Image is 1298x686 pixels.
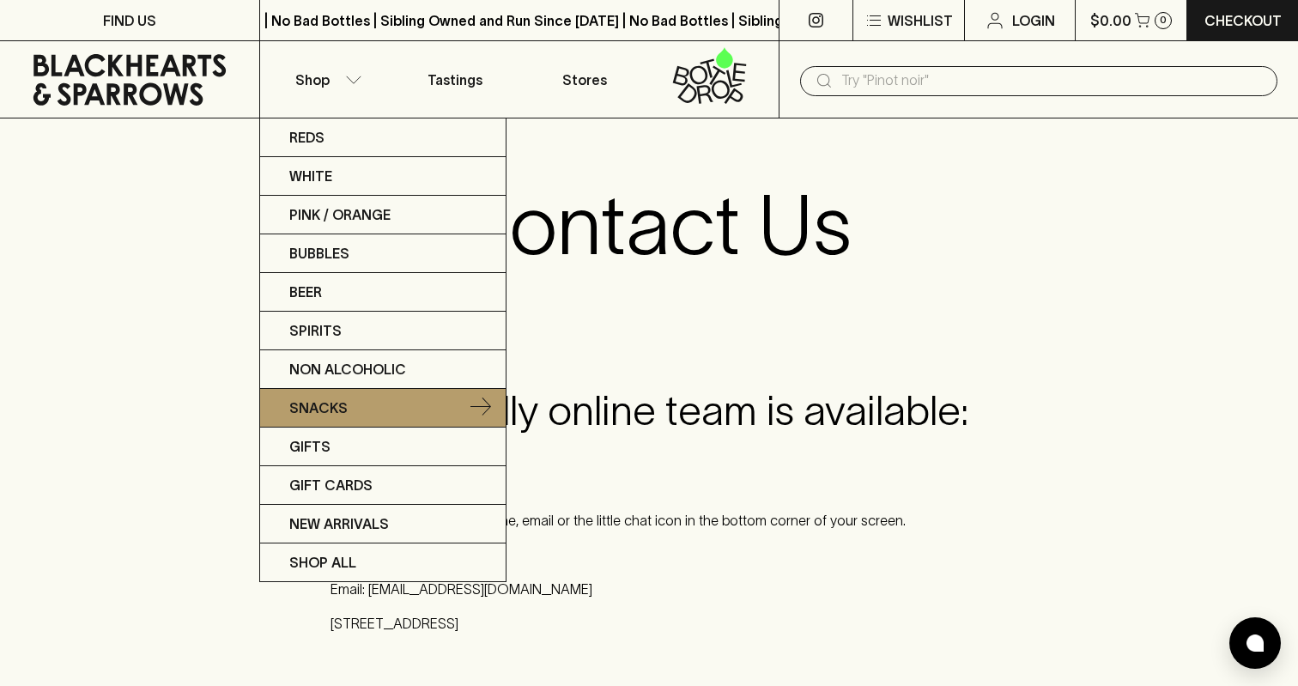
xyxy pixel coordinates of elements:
[260,118,506,157] a: Reds
[260,350,506,389] a: Non Alcoholic
[260,312,506,350] a: Spirits
[260,196,506,234] a: Pink / Orange
[289,552,356,573] p: SHOP ALL
[289,359,406,379] p: Non Alcoholic
[260,543,506,581] a: SHOP ALL
[260,428,506,466] a: Gifts
[289,398,348,418] p: Snacks
[260,234,506,273] a: Bubbles
[260,466,506,505] a: Gift Cards
[289,243,349,264] p: Bubbles
[260,389,506,428] a: Snacks
[289,513,389,534] p: New Arrivals
[289,204,391,225] p: Pink / Orange
[260,157,506,196] a: White
[289,436,331,457] p: Gifts
[289,166,332,186] p: White
[260,505,506,543] a: New Arrivals
[289,282,322,302] p: Beer
[289,127,324,148] p: Reds
[289,320,342,341] p: Spirits
[289,475,373,495] p: Gift Cards
[260,273,506,312] a: Beer
[1246,634,1264,652] img: bubble-icon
